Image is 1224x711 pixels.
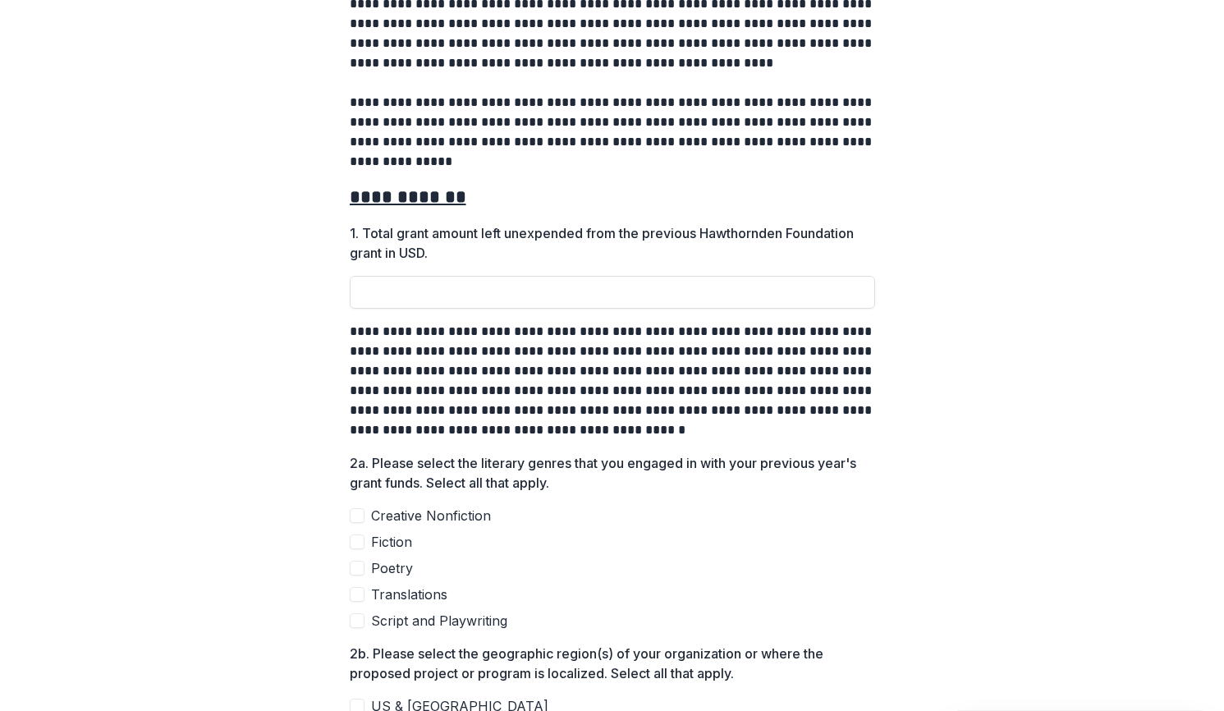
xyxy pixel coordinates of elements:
span: Fiction [371,532,412,552]
span: Script and Playwriting [371,611,507,631]
span: Creative Nonfiction [371,506,491,525]
span: Poetry [371,558,413,578]
p: 2b. Please select the geographic region(s) of your organization or where the proposed project or ... [350,644,865,683]
span: Translations [371,585,447,604]
p: 2a. Please select the literary genres that you engaged in with your previous year's grant funds. ... [350,453,865,493]
p: 1. Total grant amount left unexpended from the previous Hawthornden Foundation grant in USD. [350,223,865,263]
